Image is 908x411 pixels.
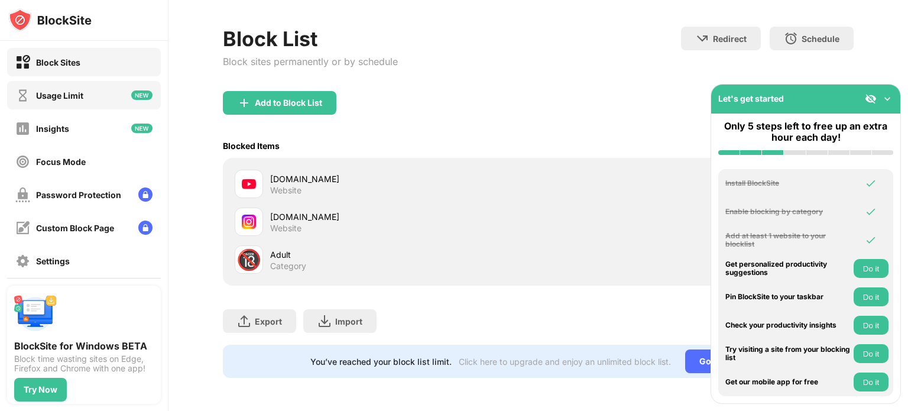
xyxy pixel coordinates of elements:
[255,98,322,108] div: Add to Block List
[270,173,538,185] div: [DOMAIN_NAME]
[15,121,30,136] img: insights-off.svg
[223,27,398,51] div: Block List
[685,349,766,373] div: Go Unlimited
[15,55,30,70] img: block-on.svg
[725,260,851,277] div: Get personalized productivity suggestions
[459,357,671,367] div: Click here to upgrade and enjoy an unlimited block list.
[865,177,877,189] img: omni-check.svg
[718,93,784,103] div: Let's get started
[24,385,57,394] div: Try Now
[854,344,888,363] button: Do it
[15,221,30,235] img: customize-block-page-off.svg
[15,254,30,268] img: settings-off.svg
[138,221,153,235] img: lock-menu.svg
[725,232,851,249] div: Add at least 1 website to your blocklist
[36,157,86,167] div: Focus Mode
[854,316,888,335] button: Do it
[242,215,256,229] img: favicons
[865,206,877,218] img: omni-check.svg
[725,378,851,386] div: Get our mobile app for free
[223,56,398,67] div: Block sites permanently or by schedule
[310,357,452,367] div: You’ve reached your block list limit.
[854,259,888,278] button: Do it
[713,34,747,44] div: Redirect
[725,179,851,187] div: Install BlockSite
[223,141,280,151] div: Blocked Items
[865,93,877,105] img: eye-not-visible.svg
[236,248,261,272] div: 🔞
[802,34,839,44] div: Schedule
[255,316,282,326] div: Export
[881,93,893,105] img: omni-setup-toggle.svg
[725,293,851,301] div: Pin BlockSite to your taskbar
[36,256,70,266] div: Settings
[854,287,888,306] button: Do it
[15,88,30,103] img: time-usage-off.svg
[725,321,851,329] div: Check your productivity insights
[36,124,69,134] div: Insights
[854,373,888,391] button: Do it
[270,211,538,223] div: [DOMAIN_NAME]
[36,57,80,67] div: Block Sites
[131,90,153,100] img: new-icon.svg
[270,223,301,234] div: Website
[36,90,83,101] div: Usage Limit
[14,340,154,352] div: BlockSite for Windows BETA
[15,187,30,202] img: password-protection-off.svg
[270,185,301,196] div: Website
[15,154,30,169] img: focus-off.svg
[36,190,121,200] div: Password Protection
[865,234,877,246] img: omni-check.svg
[270,261,306,271] div: Category
[14,293,57,335] img: push-desktop.svg
[270,248,538,261] div: Adult
[36,223,114,233] div: Custom Block Page
[335,316,362,326] div: Import
[14,354,154,373] div: Block time wasting sites on Edge, Firefox and Chrome with one app!
[242,177,256,191] img: favicons
[718,121,893,143] div: Only 5 steps left to free up an extra hour each day!
[138,187,153,202] img: lock-menu.svg
[725,208,851,216] div: Enable blocking by category
[8,8,92,32] img: logo-blocksite.svg
[725,345,851,363] div: Try visiting a site from your blocking list
[131,124,153,133] img: new-icon.svg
